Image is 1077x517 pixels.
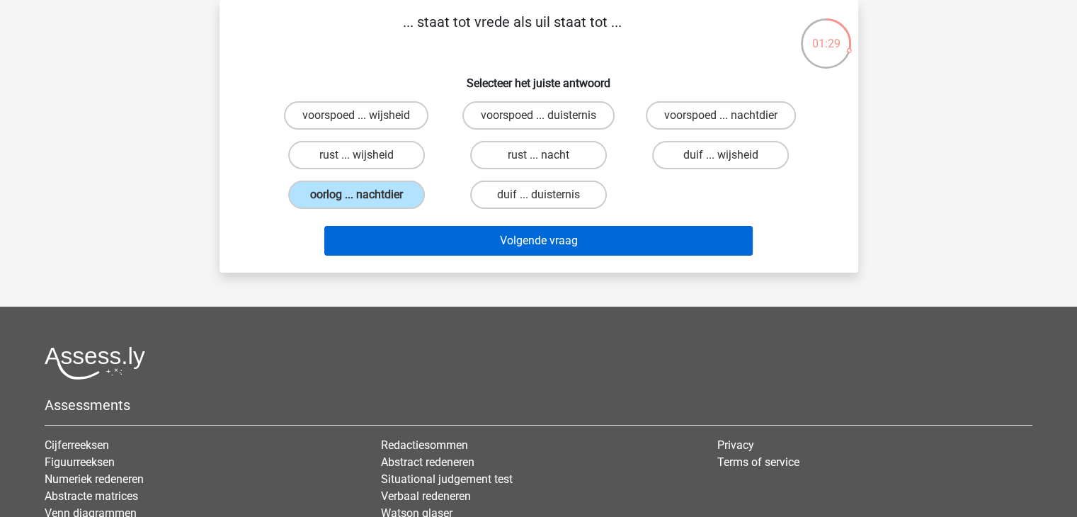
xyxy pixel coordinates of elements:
label: oorlog ... nachtdier [288,181,425,209]
label: duif ... wijsheid [652,141,789,169]
label: voorspoed ... duisternis [462,101,615,130]
div: 01:29 [799,17,853,52]
button: Volgende vraag [324,226,753,256]
a: Terms of service [717,455,799,469]
label: voorspoed ... nachtdier [646,101,796,130]
label: duif ... duisternis [470,181,607,209]
a: Abstracte matrices [45,489,138,503]
a: Numeriek redeneren [45,472,144,486]
a: Situational judgement test [381,472,513,486]
a: Redactiesommen [381,438,468,452]
label: voorspoed ... wijsheid [284,101,428,130]
a: Cijferreeksen [45,438,109,452]
a: Abstract redeneren [381,455,474,469]
label: rust ... wijsheid [288,141,425,169]
img: Assessly logo [45,346,145,380]
a: Figuurreeksen [45,455,115,469]
label: rust ... nacht [470,141,607,169]
h6: Selecteer het juiste antwoord [242,65,836,90]
a: Verbaal redeneren [381,489,471,503]
a: Privacy [717,438,754,452]
p: ... staat tot vrede als uil staat tot ... [242,11,782,54]
h5: Assessments [45,397,1032,414]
